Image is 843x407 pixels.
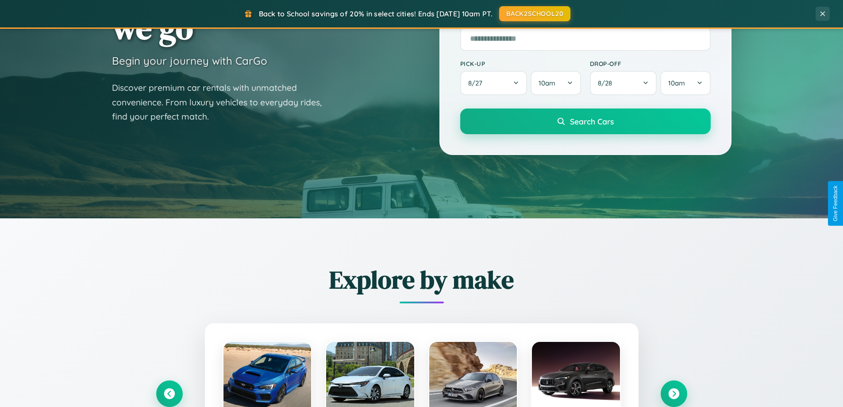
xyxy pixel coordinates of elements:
[590,71,657,95] button: 8/28
[468,79,487,87] span: 8 / 27
[112,81,333,124] p: Discover premium car rentals with unmatched convenience. From luxury vehicles to everyday rides, ...
[460,60,581,67] label: Pick-up
[460,71,527,95] button: 8/27
[598,79,616,87] span: 8 / 28
[531,71,581,95] button: 10am
[460,109,711,134] button: Search Cars
[832,186,839,221] div: Give Feedback
[539,79,555,87] span: 10am
[590,60,711,67] label: Drop-off
[112,54,267,67] h3: Begin your journey with CarGo
[668,79,685,87] span: 10am
[660,71,710,95] button: 10am
[259,9,493,18] span: Back to School savings of 20% in select cities! Ends [DATE] 10am PT.
[570,116,614,126] span: Search Cars
[499,6,570,21] button: BACK2SCHOOL20
[156,263,687,297] h2: Explore by make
